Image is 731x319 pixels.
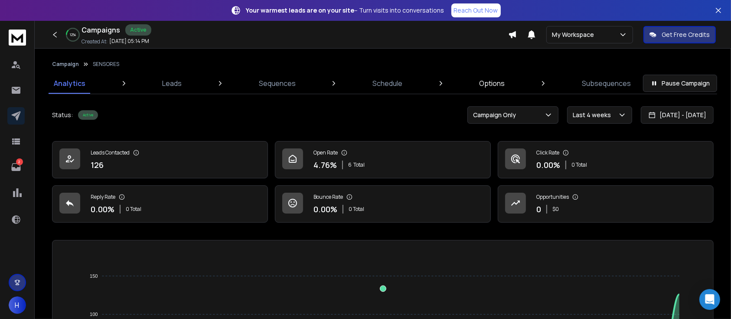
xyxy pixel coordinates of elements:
tspan: 100 [90,312,98,317]
a: Reach Out Now [451,3,501,17]
p: – Turn visits into conversations [246,6,444,15]
a: Options [474,73,510,94]
button: [DATE] - [DATE] [641,106,714,124]
p: 0 [536,203,541,215]
p: 0.00 % [536,159,560,171]
p: My Workspace [552,30,597,39]
a: Bounce Rate0.00%0 Total [275,185,491,223]
p: Status: [52,111,73,119]
p: Get Free Credits [662,30,710,39]
p: 0.00 % [313,203,337,215]
span: 6 [348,161,352,168]
div: Active [78,110,98,120]
button: Pause Campaign [643,75,717,92]
a: 2 [7,158,25,176]
div: Active [125,24,151,36]
p: Last 4 weeks [573,111,614,119]
img: logo [9,30,26,46]
p: Click Rate [536,149,559,156]
a: Open Rate4.76%6Total [275,141,491,178]
span: Total [353,161,365,168]
p: 12 % [70,32,76,37]
h1: Campaigns [82,25,120,35]
p: 2 [16,158,23,165]
p: 0 Total [126,206,141,213]
p: 4.76 % [313,159,337,171]
p: Options [480,78,505,89]
a: Sequences [254,73,301,94]
p: SENSORES [93,61,119,68]
button: H [9,296,26,314]
a: Leads [157,73,187,94]
p: Open Rate [313,149,338,156]
p: Opportunities [536,194,569,201]
p: [DATE] 05:14 PM [109,38,149,45]
div: Open Intercom Messenger [699,289,720,310]
p: Analytics [54,78,85,89]
button: Get Free Credits [643,26,716,43]
p: Sequences [259,78,296,89]
a: Opportunities0$0 [498,185,714,223]
a: Analytics [49,73,91,94]
a: Schedule [367,73,408,94]
p: 0 Total [571,161,587,168]
p: 126 [91,159,104,171]
p: $ 0 [552,206,559,213]
p: 0 Total [349,206,364,213]
p: Created At: [82,38,108,45]
p: Campaign Only [473,111,519,119]
p: Leads [162,78,182,89]
strong: Your warmest leads are on your site [246,6,355,14]
a: Leads Contacted126 [52,141,268,178]
a: Click Rate0.00%0 Total [498,141,714,178]
p: 0.00 % [91,203,114,215]
tspan: 150 [90,273,98,279]
button: Campaign [52,61,79,68]
a: Reply Rate0.00%0 Total [52,185,268,223]
p: Leads Contacted [91,149,130,156]
p: Bounce Rate [313,194,343,201]
p: Reach Out Now [454,6,498,15]
p: Subsequences [582,78,631,89]
p: Reply Rate [91,194,115,201]
p: Schedule [372,78,402,89]
a: Subsequences [577,73,636,94]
